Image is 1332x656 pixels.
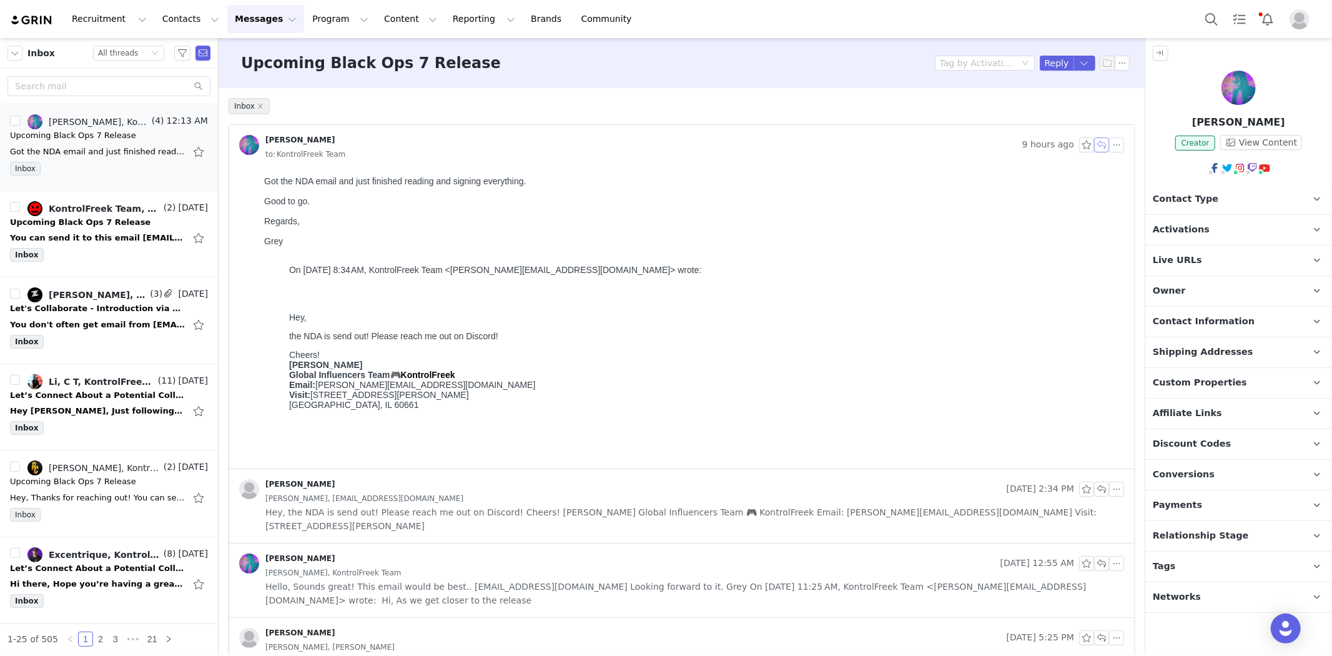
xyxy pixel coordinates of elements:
i: icon: close [257,103,264,109]
div: Li, C T, KontrolFreek Team [49,377,155,387]
span: Inbox [27,47,55,60]
span: (4) [149,114,164,127]
a: [PERSON_NAME], [PERSON_NAME], KontrolFreek Team [27,287,147,302]
span: (11) [155,374,176,387]
div: [PERSON_NAME] [265,135,335,145]
span: ••• [123,632,143,647]
div: Got the NDA email and just finished reading and signing everything. [5,5,860,15]
h3: Upcoming Black Ops 7 Release [241,52,501,74]
span: [DATE] 5:25 PM [1007,630,1074,645]
div: [PERSON_NAME] [265,554,335,564]
img: placeholder-profile.jpg [1290,9,1310,29]
span: Inbox [10,594,44,608]
img: 0a76066a-d81e-4fcf-8c91-d5676b9619d5.jpg [27,460,42,475]
div: Upcoming Black Ops 7 Release [10,475,136,488]
a: [PERSON_NAME] [239,554,335,574]
span: Tags [1153,560,1176,574]
a: 21 [144,632,161,646]
a: 3 [109,632,122,646]
li: 1 [78,632,93,647]
p: [PERSON_NAME] [1145,115,1332,130]
span: Affiliate Links [1153,407,1222,420]
img: e7b485eb-2266-4e11-b135-1f4d17399d10.jpg [239,135,259,155]
div: Let's Collaborate - Introduction via Zlaner [10,302,185,315]
div: Upcoming Black Ops 7 Release [10,129,136,142]
img: 2b471423-25ef-4797-8ef5-b1ecce70f046.jpg [27,547,42,562]
input: Search mail [7,76,210,96]
span: Inbox [10,421,44,435]
span: Contact Information [1153,315,1255,329]
div: Let’s Connect About a Potential Collaboration! [10,562,185,575]
a: Tasks [1226,5,1253,33]
button: Notifications [1254,5,1281,33]
a: [PERSON_NAME], KontrolFreek Team [27,114,149,129]
img: 11de1751-467a-4f26-9a12-6ec8299df2f5.jpg [27,201,42,216]
div: [PERSON_NAME] [265,479,335,489]
strong: Visit: [30,219,51,229]
img: Alfredo Estevez [1221,71,1256,105]
div: You can send it to this email tempertantrum209@gmail.com Sent from my iPhone On Sep 29, 2025, at ... [10,232,185,244]
span: Hello, Sounds great! This email would be best.. [EMAIL_ADDRESS][DOMAIN_NAME] Looking forward to i... [265,580,1124,607]
li: 2 [93,632,108,647]
span: Inbox [229,98,270,114]
span: Owner [1153,284,1186,298]
p: Hey, [30,141,835,151]
div: Tag by Activation [940,57,1014,69]
img: grin logo [10,14,54,26]
span: Inbox [10,335,44,349]
button: Messages [227,5,304,33]
li: 21 [143,632,162,647]
div: Grey [5,65,860,75]
i: icon: right [165,635,172,643]
div: KontrolFreek Team, Temper Tantrum [49,204,161,214]
span: Shipping Addresses [1153,345,1253,359]
blockquote: On [DATE] 8:34 AM, KontrolFreek Team <[PERSON_NAME][EMAIL_ADDRESS][DOMAIN_NAME]> wrote: [30,94,835,114]
button: Content [377,5,445,33]
a: Brands [523,5,573,33]
a: KontrolFreek Team, Temper Tantrum [27,201,161,216]
button: Recruitment [64,5,154,33]
span: Hey, the NDA is send out! Please reach me out on Discord! Cheers! [PERSON_NAME] Global Influencer... [265,505,1124,533]
strong: Email: [30,209,56,219]
span: (3) [147,287,162,301]
div: [PERSON_NAME], KontrolFreek Team [49,463,161,473]
span: Activations [1153,223,1210,237]
img: 20e0e09b-7792-4c31-9863-8d4478fc1272.jpg [27,374,42,389]
p: Cheers! 🎮 [PERSON_NAME][EMAIL_ADDRESS][DOMAIN_NAME] [STREET_ADDRESS][PERSON_NAME] [GEOGRAPHIC_DAT... [30,179,835,239]
strong: KontrolFreek [142,199,196,209]
a: [PERSON_NAME], KontrolFreek Team [27,460,161,475]
a: Li, C T, KontrolFreek Team [27,374,155,389]
span: (2) [161,201,176,214]
li: 1-25 of 505 [7,632,58,647]
img: placeholder-profile.jpg [239,479,259,499]
span: [DATE] 2:34 PM [1007,482,1074,497]
span: Conversions [1153,468,1215,482]
button: Contacts [155,5,227,33]
i: icon: left [67,635,74,643]
a: [PERSON_NAME] [239,628,335,648]
div: Good to go. [5,25,860,35]
i: icon: search [194,82,203,91]
span: Discount Codes [1153,437,1231,451]
span: Networks [1153,590,1201,604]
div: Upcoming Black Ops 7 Release [10,216,150,229]
img: placeholder-profile.jpg [239,628,259,648]
div: [PERSON_NAME], [PERSON_NAME], KontrolFreek Team [49,290,147,300]
div: [PERSON_NAME] [DATE] 12:55 AM[PERSON_NAME], KontrolFreek Team Hello, Sounds great! This email wou... [229,544,1134,617]
span: Contact Type [1153,192,1218,206]
button: Program [305,5,376,33]
img: instagram.svg [1235,163,1245,173]
div: Got the NDA email and just finished reading and signing everything. Good to go. Regards, Grey On ... [10,146,185,158]
span: Send Email [195,46,210,61]
div: All threads [98,46,138,60]
a: Excentrique, KontrolFreek Team [27,547,161,562]
span: (2) [161,460,176,474]
div: [PERSON_NAME] 9 hours agoto:KontrolFreek Team [229,125,1134,171]
span: [DATE] 12:55 AM [1000,556,1074,571]
span: Inbox [10,248,44,262]
i: icon: down [151,49,159,58]
div: Open Intercom Messenger [1271,614,1301,644]
p: the NDA is send out! Please reach me out on Discord! [30,160,835,170]
button: Reply [1040,56,1074,71]
span: Live URLs [1153,254,1202,267]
